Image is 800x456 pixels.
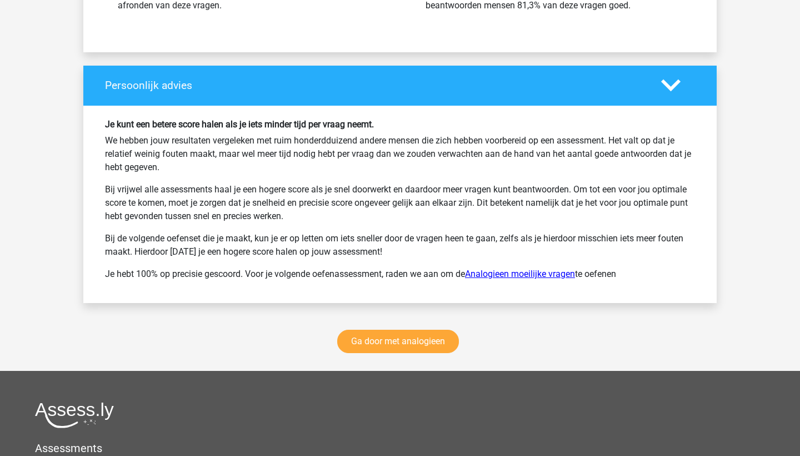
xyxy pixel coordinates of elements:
[465,269,575,279] a: Analogieen moeilijke vragen
[105,267,695,281] p: Je hebt 100% op precisie gescoord. Voor je volgende oefenassessment, raden we aan om de te oefenen
[105,232,695,259] p: Bij de volgende oefenset die je maakt, kun je er op letten om iets sneller door de vragen heen te...
[35,402,114,428] img: Assessly logo
[105,183,695,223] p: Bij vrijwel alle assessments haal je een hogere score als je snel doorwerkt en daardoor meer vrag...
[35,442,765,455] h5: Assessments
[105,134,695,174] p: We hebben jouw resultaten vergeleken met ruim honderdduizend andere mensen die zich hebben voorbe...
[105,79,644,92] h4: Persoonlijk advies
[337,330,459,353] a: Ga door met analogieen
[105,119,695,130] h6: Je kunt een betere score halen als je iets minder tijd per vraag neemt.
